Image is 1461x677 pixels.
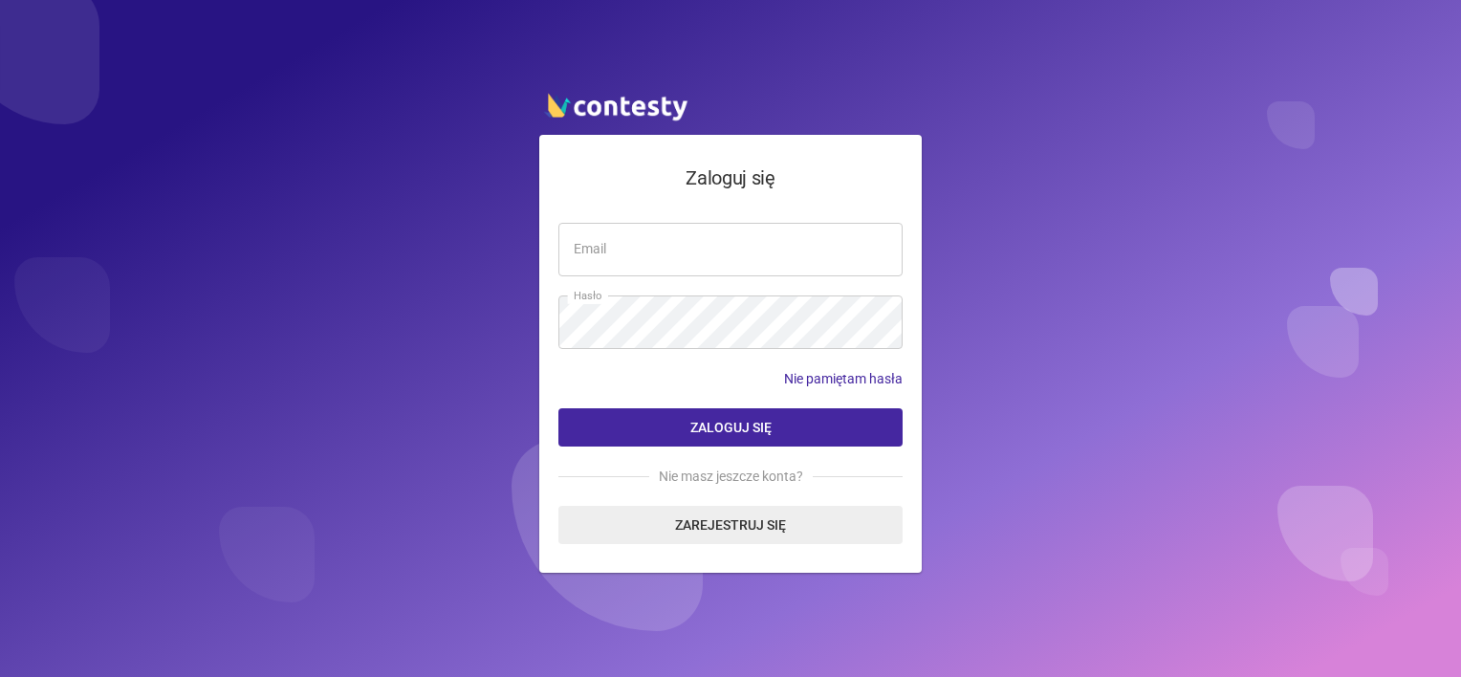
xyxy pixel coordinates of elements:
[558,164,903,193] h4: Zaloguj się
[690,420,772,435] span: Zaloguj się
[784,368,903,389] a: Nie pamiętam hasła
[649,466,813,487] span: Nie masz jeszcze konta?
[558,408,903,447] button: Zaloguj się
[558,506,903,544] a: Zarejestruj się
[539,85,692,125] img: contesty logo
